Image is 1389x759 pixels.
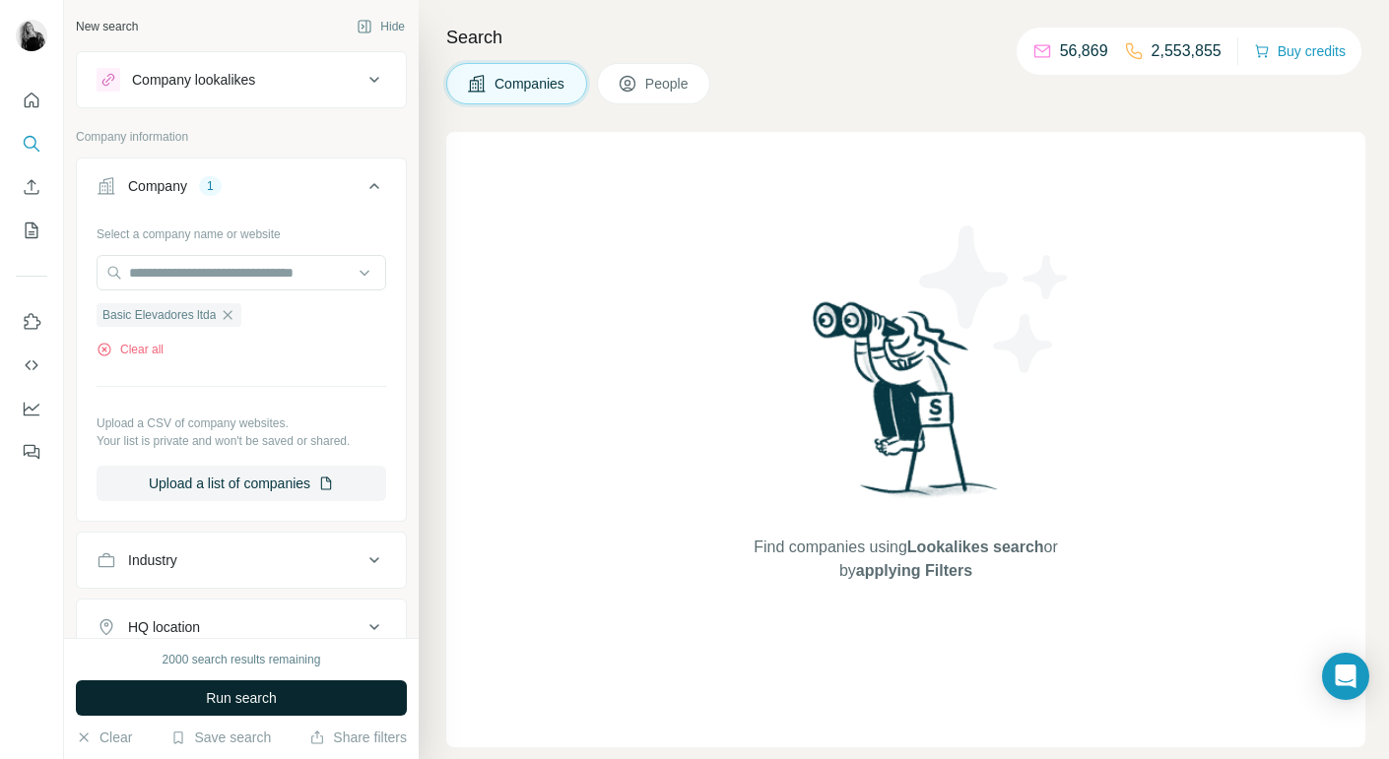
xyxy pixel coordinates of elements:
p: 56,869 [1060,39,1108,63]
div: 2000 search results remaining [163,651,321,668]
div: HQ location [128,617,200,637]
button: Use Surfe on LinkedIn [16,304,47,340]
p: 2,553,855 [1152,39,1222,63]
div: Company [128,176,187,196]
button: Feedback [16,434,47,470]
img: Surfe Illustration - Stars [906,211,1084,388]
button: Save search [170,727,271,747]
span: Find companies using or by [748,536,1063,583]
button: Clear [76,727,132,747]
div: Select a company name or website [97,218,386,243]
button: Run search [76,680,407,716]
div: Open Intercom Messenger [1322,653,1369,700]
div: Company lookalikes [132,70,255,90]
p: Company information [76,128,407,146]
button: Buy credits [1254,37,1346,65]
p: Your list is private and won't be saved or shared. [97,432,386,450]
button: Use Surfe API [16,348,47,383]
button: Hide [343,12,419,41]
button: Enrich CSV [16,169,47,205]
h4: Search [446,24,1365,51]
span: Basic Elevadores ltda [102,306,216,324]
img: Avatar [16,20,47,51]
p: Upload a CSV of company websites. [97,414,386,432]
button: My lists [16,213,47,248]
button: Industry [77,537,406,584]
button: Clear all [97,341,164,358]
button: Quick start [16,83,47,118]
span: applying Filters [856,562,972,579]
button: Company lookalikes [77,56,406,103]
span: Run search [206,688,277,708]
span: Lookalikes search [907,538,1044,555]
div: Industry [128,550,177,570]
span: Companies [495,74,566,94]
div: 1 [199,177,222,195]
button: HQ location [77,603,406,651]
span: People [645,74,691,94]
button: Company1 [77,162,406,218]
div: New search [76,18,138,35]
button: Search [16,126,47,161]
button: Share filters [309,727,407,747]
button: Dashboard [16,391,47,426]
button: Upload a list of companies [97,466,386,501]
img: Surfe Illustration - Woman searching with binoculars [804,296,1009,516]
